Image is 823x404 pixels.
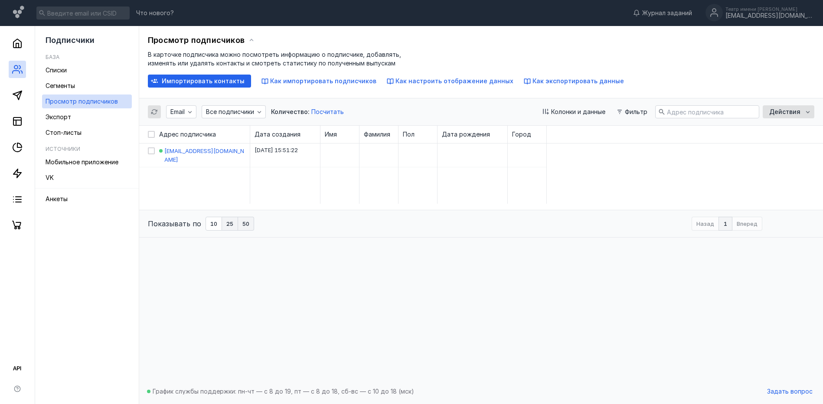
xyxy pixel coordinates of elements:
button: Посчитать [311,108,344,116]
h5: Источники [46,146,80,152]
span: Экспорт [46,113,71,121]
span: Как импортировать подписчиков [270,77,376,85]
div: Театр имени [PERSON_NAME] [725,7,812,12]
span: Адрес подписчика [159,130,216,139]
a: Списки [42,63,132,77]
span: Задать вопрос [767,388,813,395]
span: Списки [46,66,67,74]
span: Как экспортировать данные [532,77,624,85]
a: Просмотр подписчиков [42,94,132,108]
a: Мобильное приложение [42,155,132,169]
button: Email [166,105,196,118]
span: Имя [325,130,337,139]
button: 25 [222,217,238,231]
span: 25 [226,221,233,227]
input: Введите email или CSID [36,7,130,20]
a: VK [42,171,132,185]
button: Задать вопрос [763,385,817,398]
a: Анкеты [42,192,132,206]
a: Что нового? [132,10,178,16]
span: Анкеты [46,195,68,202]
a: Импортировать контакты [148,75,251,88]
span: Дата создания [255,130,300,139]
button: Как настроить отображение данных [387,77,513,85]
input: Адрес подписчика [656,106,759,118]
span: Показывать по [148,218,201,229]
span: [EMAIL_ADDRESS][DOMAIN_NAME] [164,147,244,163]
button: Действия [763,105,814,118]
span: 10 [210,221,217,227]
span: [DATE] 15:51:22 [255,147,298,153]
span: Посчитать [311,108,344,115]
span: Стоп-листы [46,129,82,136]
button: 50 [238,217,254,231]
span: Действия [769,108,800,116]
span: Импортировать контакты [162,78,245,85]
a: Журнал заданий [629,9,696,17]
a: [EMAIL_ADDRESS][DOMAIN_NAME] [164,147,245,164]
button: Как экспортировать данные [524,77,624,85]
span: Фильтр [625,108,647,116]
span: Как настроить отображение данных [395,77,513,85]
a: Стоп-листы [42,126,132,140]
span: Количество: [271,108,310,116]
span: Что нового? [136,10,174,16]
button: Фильтр [613,105,652,118]
button: Колонки и данные [539,105,610,118]
button: Все подписчики [202,105,266,118]
span: 50 [242,221,249,227]
span: График службы поддержки: пн-чт — с 8 до 19, пт — с 8 до 18, сб-вс — с 10 до 18 (мск) [153,388,414,395]
span: Просмотр подписчиков [46,98,118,105]
a: Сегменты [42,79,132,93]
span: Пол [403,130,415,139]
button: Как импортировать подписчиков [261,77,376,85]
button: 10 [206,217,222,231]
span: Сегменты [46,82,75,89]
span: VK [46,174,54,181]
h5: База [46,54,59,60]
span: Email [170,108,185,116]
span: Журнал заданий [642,9,692,17]
span: В карточке подписчика можно посмотреть информацию о подписчике, добавлять, изменять или удалять к... [148,51,401,67]
span: Все подписчики [206,108,254,116]
a: Экспорт [42,110,132,124]
span: Дата рождения [442,130,490,139]
span: Колонки и данные [551,108,605,116]
span: Просмотр подписчиков [148,36,245,45]
span: Мобильное приложение [46,158,118,166]
div: [EMAIL_ADDRESS][DOMAIN_NAME] [725,12,812,20]
span: Фамилия [364,130,390,139]
span: Подписчики [46,36,95,45]
span: Город [512,130,531,139]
